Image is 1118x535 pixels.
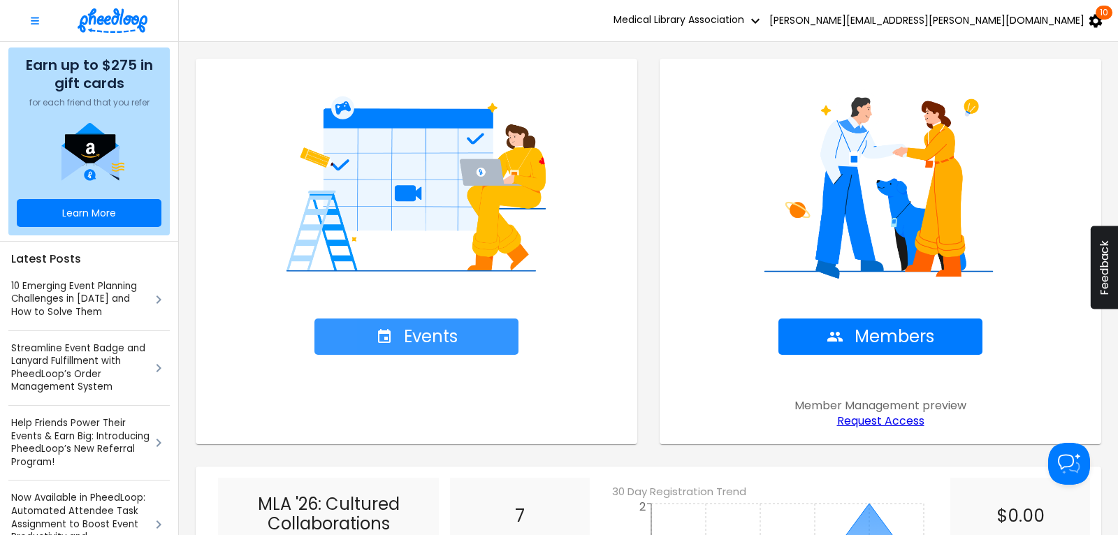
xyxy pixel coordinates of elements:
iframe: Help Scout Beacon - Open [1048,443,1090,485]
a: Help Friends Power Their Events & Earn Big: Introducing PheedLoop’s New Referral Program! [11,417,150,469]
h2: $0.00 [961,506,1079,527]
h4: Latest Posts [8,250,170,268]
span: Medical Library Association [614,13,764,27]
span: Learn More [62,207,116,219]
a: 10 Emerging Event Planning Challenges in [DATE] and How to Solve Them [11,280,150,319]
span: [PERSON_NAME][EMAIL_ADDRESS][PERSON_NAME][DOMAIN_NAME] [769,15,1084,26]
tspan: 2 [639,499,646,515]
button: Members [778,318,982,355]
button: Medical Library Association [611,7,767,35]
button: Learn More [17,199,161,227]
span: Earn up to $275 in gift cards [17,56,161,92]
img: Referral [55,123,124,184]
a: Request Access [837,415,924,427]
img: Home Members [676,75,1084,285]
h6: 30 Day Registration Trend [612,483,961,500]
span: 10 [1096,6,1112,20]
span: Feedback [1098,240,1111,295]
span: Events [376,327,458,346]
button: Events [314,318,518,355]
span: for each friend that you refer [29,98,150,108]
img: Home Events [212,75,620,285]
span: Member Management preview [794,400,966,412]
h2: 7 [461,506,579,527]
h3: MLA '26: Cultured Collaborations [229,494,428,534]
button: [PERSON_NAME][EMAIL_ADDRESS][PERSON_NAME][DOMAIN_NAME] 10 [767,7,1107,35]
img: logo [78,8,147,33]
a: Streamline Event Badge and Lanyard Fulfillment with PheedLoop’s Order Management System [11,342,150,394]
span: Members [827,327,934,346]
